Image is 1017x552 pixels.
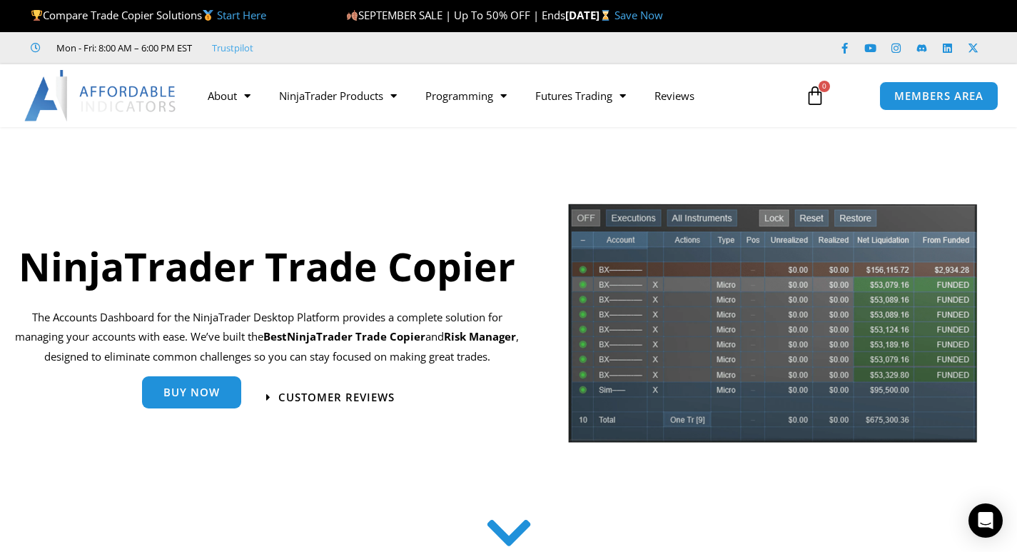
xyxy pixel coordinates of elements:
[265,79,411,112] a: NinjaTrader Products
[11,308,524,368] p: The Accounts Dashboard for the NinjaTrader Desktop Platform provides a complete solution for mana...
[212,39,253,56] a: Trustpilot
[263,329,287,343] b: Best
[444,329,516,343] strong: Risk Manager
[266,392,395,403] a: Customer Reviews
[31,10,42,21] img: 🏆
[411,79,521,112] a: Programming
[879,81,998,111] a: MEMBERS AREA
[567,202,978,454] img: tradecopier | Affordable Indicators – NinjaTrader
[565,8,614,22] strong: [DATE]
[217,8,266,22] a: Start Here
[31,8,266,22] span: Compare Trade Copier Solutions
[53,39,192,56] span: Mon - Fri: 8:00 AM – 6:00 PM EST
[163,387,220,398] span: Buy Now
[968,503,1003,538] div: Open Intercom Messenger
[521,79,640,112] a: Futures Trading
[347,10,358,21] img: 🍂
[640,79,709,112] a: Reviews
[142,376,241,408] a: Buy Now
[346,8,565,22] span: SEPTEMBER SALE | Up To 50% OFF | Ends
[600,10,611,21] img: ⌛
[894,91,983,101] span: MEMBERS AREA
[11,239,524,293] h1: NinjaTrader Trade Copier
[203,10,213,21] img: 🥇
[193,79,265,112] a: About
[24,70,178,121] img: LogoAI | Affordable Indicators – NinjaTrader
[287,329,425,343] strong: NinjaTrader Trade Copier
[614,8,663,22] a: Save Now
[193,79,794,112] nav: Menu
[278,392,395,403] span: Customer Reviews
[819,81,830,92] span: 0
[784,75,846,116] a: 0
